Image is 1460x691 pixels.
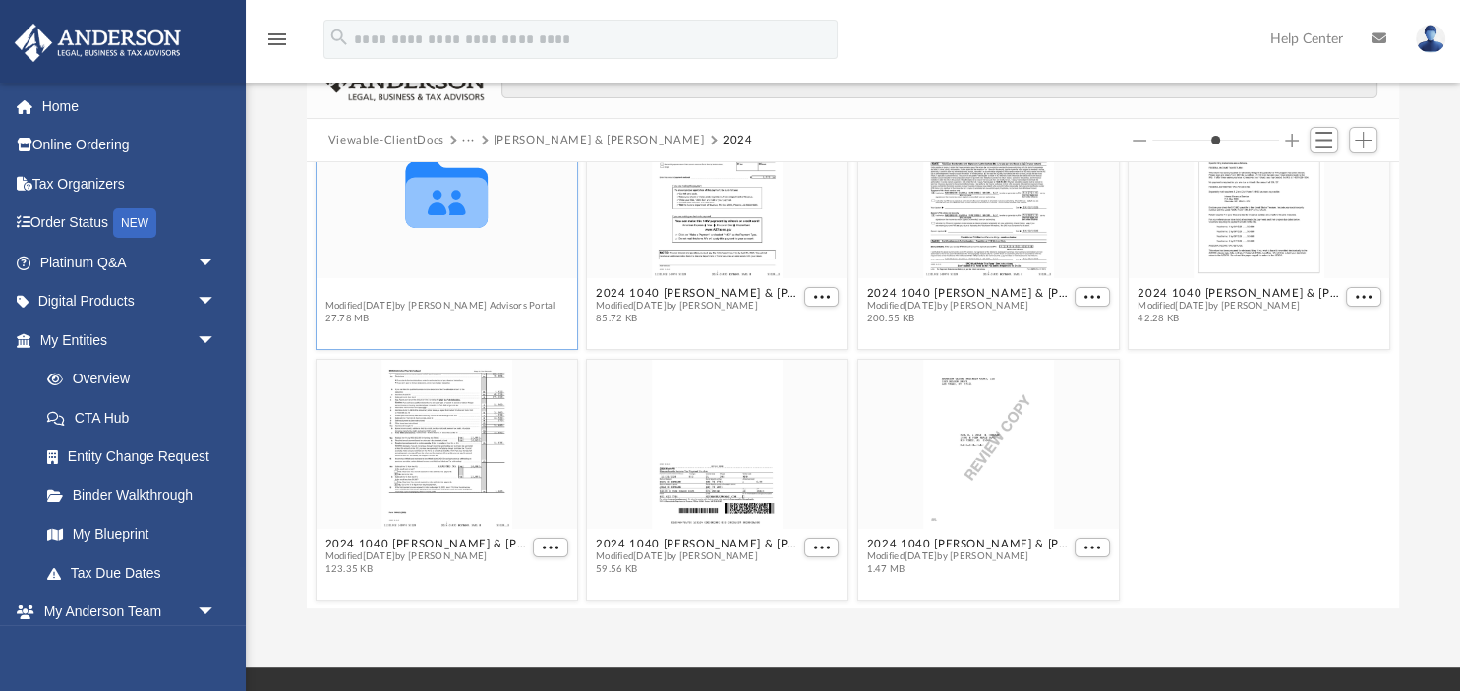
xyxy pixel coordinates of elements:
button: Digital Tax Organizer [324,286,555,299]
input: Column size [1152,134,1279,147]
span: 200.55 KB [866,313,1070,325]
button: Decrease column size [1133,134,1146,147]
span: Modified [DATE] by [PERSON_NAME] [596,300,799,313]
button: Switch to List View [1310,127,1339,154]
a: Tax Organizers [14,164,246,203]
span: 59.56 KB [596,563,799,576]
span: 27.78 MB [324,313,555,325]
a: Overview [28,360,246,399]
span: 1.47 MB [866,563,1070,576]
button: 2024 1040 [PERSON_NAME] & [PERSON_NAME] authorization - please sign.pdf [866,286,1070,299]
button: 2024 [723,132,753,149]
span: Modified [DATE] by [PERSON_NAME] [324,550,528,563]
span: 42.28 KB [1138,313,1341,325]
a: Entity Change Request [28,437,246,477]
span: arrow_drop_down [197,320,236,361]
a: My Anderson Teamarrow_drop_down [14,593,236,632]
button: Add [1349,127,1378,154]
button: More options [804,286,840,307]
span: arrow_drop_down [197,282,236,322]
img: Anderson Advisors Platinum Portal [9,24,187,62]
a: Binder Walkthrough [28,476,246,515]
a: Platinum Q&Aarrow_drop_down [14,243,246,282]
button: ··· [462,132,475,149]
img: User Pic [1416,25,1445,53]
button: 2024 1040 [PERSON_NAME] & [PERSON_NAME] - AZ Form 140V Payment Voucher.pdf [596,286,799,299]
a: My Blueprint [28,515,236,554]
button: Increase column size [1285,134,1299,147]
span: Modified [DATE] by [PERSON_NAME] [866,300,1070,313]
a: My Entitiesarrow_drop_down [14,320,246,360]
button: Viewable-ClientDocs [328,132,444,149]
button: More options [1075,286,1110,307]
button: 2024 1040 [PERSON_NAME] & [PERSON_NAME] Instructions.pdf [1138,286,1341,299]
a: menu [265,37,289,51]
span: 85.72 KB [596,313,799,325]
button: More options [533,537,568,557]
a: Order StatusNEW [14,203,246,244]
span: Modified [DATE] by [PERSON_NAME] Advisors Portal [324,300,555,313]
button: More options [804,537,840,557]
span: Modified [DATE] by [PERSON_NAME] [596,550,799,563]
div: NEW [113,208,156,238]
button: 2024 1040 [PERSON_NAME] & [PERSON_NAME] - Review Copy.pdf [866,537,1070,549]
a: Tax Due Dates [28,553,246,593]
i: search [328,27,350,48]
i: menu [265,28,289,51]
span: 123.35 KB [324,563,528,576]
button: 2024 1040 [PERSON_NAME] & [PERSON_NAME] - Form PV Payment Voucher.pdf [596,537,799,549]
a: Digital Productsarrow_drop_down [14,282,246,321]
span: Modified [DATE] by [PERSON_NAME] [866,550,1070,563]
a: Home [14,86,246,126]
button: More options [1075,537,1110,557]
span: Modified [DATE] by [PERSON_NAME] [1138,300,1341,313]
span: arrow_drop_down [197,593,236,633]
span: arrow_drop_down [197,243,236,283]
a: Online Ordering [14,126,246,165]
button: 2024 1040 [PERSON_NAME] & [PERSON_NAME] - Form 1040-ES Estimated Tax Voucher.pdf [324,537,528,549]
button: More options [1346,286,1381,307]
a: CTA Hub [28,398,246,437]
div: grid [307,162,1399,608]
button: [PERSON_NAME] & [PERSON_NAME] [494,132,705,149]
